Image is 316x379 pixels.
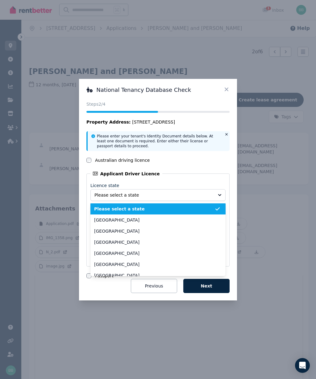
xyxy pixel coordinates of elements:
[90,171,162,177] legend: Applicant Driver Licence
[295,358,310,373] div: Open Intercom Messenger
[86,101,230,107] p: Steps 2 /4
[94,272,214,279] span: [GEOGRAPHIC_DATA]
[94,228,214,234] span: [GEOGRAPHIC_DATA]
[94,250,214,256] span: [GEOGRAPHIC_DATA]
[86,86,230,94] h3: National Tenancy Database Check
[132,119,175,125] span: [STREET_ADDRESS]
[90,202,226,276] ul: Please select a state
[86,120,131,124] span: Property Address:
[94,239,214,245] span: [GEOGRAPHIC_DATA]
[131,279,177,293] button: Previous
[95,157,150,163] label: Australian driving licence
[94,206,214,212] span: Please select a state
[90,189,226,201] button: Please select a state
[94,261,214,267] span: [GEOGRAPHIC_DATA]
[94,217,214,223] span: [GEOGRAPHIC_DATA]
[94,192,213,198] span: Please select a state
[90,183,119,188] label: Licence state
[183,279,230,293] button: Next
[97,134,221,149] p: Please enter your tenant's Identity Document details below. At least one document is required. En...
